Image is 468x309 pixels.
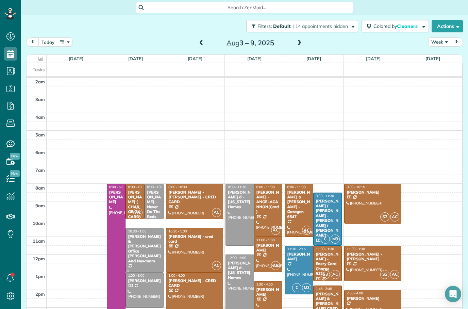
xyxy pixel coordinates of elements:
a: [DATE] [128,56,143,61]
div: [PERSON_NAME] - Never Do The Beds She Will Be Mad Don't - [PERSON_NAME] required [147,190,162,263]
span: 1:30 - 4:00 [256,282,273,287]
span: 8am [35,185,45,191]
span: AC [302,226,311,235]
span: Aug [227,38,240,47]
span: 11:00 - 1:00 [256,238,275,242]
span: S3 [380,270,389,279]
span: 10:30 - 1:00 [168,229,187,233]
div: [PERSON_NAME] - [PERSON_NAME] [346,252,399,262]
span: 11:30 - 1:30 [347,247,365,251]
span: 11am [33,238,45,244]
span: Default [273,23,291,29]
div: [PERSON_NAME] - CRED CARD [168,278,221,288]
span: 3am [35,97,45,102]
a: [DATE] [306,56,321,61]
a: [DATE] [188,56,202,61]
span: Colored by [373,23,420,29]
span: 8:00 - 11:00 [287,185,306,189]
button: next [450,37,463,47]
div: [PERSON_NAME] / [PERSON_NAME] - [PERSON_NAME] / [PERSON_NAME] [315,199,340,238]
span: | 14 appointments hidden [292,23,348,29]
span: 8:00 - 11:30 [228,185,246,189]
span: 1:00 - 4:00 [168,273,185,278]
span: AC [212,261,221,270]
div: [PERSON_NAME] [346,190,399,195]
span: 8:00 - 11:00 [256,185,275,189]
span: 11:30 - 2:15 [287,247,306,251]
div: [PERSON_NAME] - cred card [168,234,221,244]
div: [PERSON_NAME] ( CHARGE ON CARD) [PERSON_NAME] [128,190,143,234]
span: 12:00 - 5:00 [228,256,246,260]
span: AC [390,212,399,222]
div: [PERSON_NAME] [287,252,312,262]
span: 8:00 - 10:00 [147,185,165,189]
span: AC [133,208,143,217]
span: New [10,170,20,177]
span: 1:00 - 3:00 [128,273,144,278]
span: 2pm [35,291,45,297]
div: [PERSON_NAME] & [PERSON_NAME] Office [PERSON_NAME] And Newmam [128,234,162,263]
span: 1pm [35,274,45,279]
span: AC [271,261,280,270]
span: C [321,234,330,244]
button: Filters: Default | 14 appointments hidden [246,20,358,32]
div: [PERSON_NAME] [128,278,162,283]
span: 7am [35,167,45,173]
span: 8:00 - 10:00 [128,185,146,189]
div: [PERSON_NAME] [109,190,124,205]
div: [PERSON_NAME] - Enery Card Charge 9121 [315,252,340,276]
a: [DATE] [366,56,381,61]
div: [PERSON_NAME] [346,296,399,301]
span: 9am [35,203,45,208]
span: 8:30 - 11:30 [316,194,334,198]
span: 11:30 - 1:30 [316,247,334,251]
a: Filters: Default | 14 appointments hidden [243,20,358,32]
span: M3 [302,283,311,292]
button: prev [26,37,39,47]
span: 12pm [33,256,45,261]
h2: 3 – 9, 2025 [208,39,293,47]
span: Filters: [257,23,272,29]
span: 4am [35,114,45,120]
a: [DATE] [425,56,440,61]
div: [PERSON_NAME] & [PERSON_NAME] - Garagen 6547 [287,190,312,219]
div: [PERSON_NAME] - ANGELACANNON(Card) [256,190,281,214]
span: AC [212,208,221,217]
span: 10am [33,221,45,226]
span: New [10,153,20,160]
span: 8:00 - 5:30 [109,185,126,189]
div: Open Intercom Messenger [445,286,461,302]
span: C [292,283,301,292]
span: Tasks [33,67,45,72]
div: [PERSON_NAME] d - [US_STATE] Homes [228,261,252,280]
span: 6am [35,150,45,155]
span: 5am [35,132,45,137]
div: [PERSON_NAME] -[PERSON_NAME] - CRED CARD [168,190,221,205]
span: Cleaners [397,23,419,29]
button: Week [428,37,451,47]
span: 8:00 - 10:00 [168,185,187,189]
span: AC [331,270,340,279]
div: [PERSON_NAME] [256,287,281,297]
span: AC [390,270,399,279]
span: 2:00 - 4:00 [347,291,363,295]
span: AC [271,226,280,235]
span: S3 [380,212,389,222]
span: M3 [331,234,340,244]
span: 1:45 - 3:45 [316,287,332,291]
span: 8:00 - 10:15 [347,185,365,189]
button: Colored byCleaners [362,20,429,32]
div: [PERSON_NAME] d - [US_STATE] Homes [228,190,252,210]
span: 10:30 - 1:00 [128,229,146,233]
span: S3 [321,270,330,279]
a: [DATE] [69,56,83,61]
a: [DATE] [247,56,262,61]
span: 2am [35,79,45,84]
div: [PERSON_NAME] [256,243,281,253]
button: today [38,37,57,47]
button: Actions [432,20,463,32]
